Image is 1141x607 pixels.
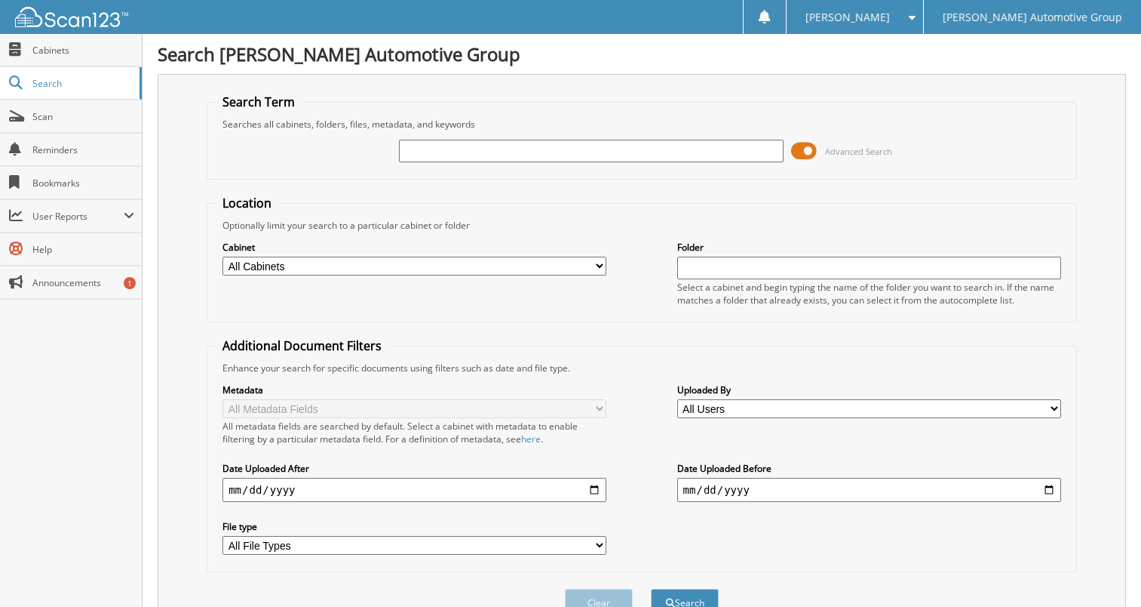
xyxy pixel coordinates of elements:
[222,384,606,396] label: Metadata
[32,243,134,256] span: Help
[32,177,134,189] span: Bookmarks
[677,462,1061,475] label: Date Uploaded Before
[521,433,541,445] a: here
[158,42,1126,66] h1: Search [PERSON_NAME] Automotive Group
[124,277,136,289] div: 1
[215,118,1069,131] div: Searches all cabinets, folders, files, metadata, and keywords
[32,210,124,223] span: User Reports
[215,94,302,110] legend: Search Term
[32,44,134,57] span: Cabinets
[222,462,606,475] label: Date Uploaded After
[15,7,128,27] img: scan123-logo-white.svg
[215,362,1069,374] div: Enhance your search for specific documents using filters such as date and file type.
[222,241,606,254] label: Cabinet
[805,13,890,22] span: [PERSON_NAME]
[677,241,1061,254] label: Folder
[222,520,606,533] label: File type
[222,420,606,445] div: All metadata fields are searched by default. Select a cabinet with metadata to enable filtering b...
[32,276,134,289] span: Announcements
[32,77,132,90] span: Search
[215,219,1069,232] div: Optionally limit your search to a particular cabinet or folder
[677,281,1061,307] div: Select a cabinet and begin typing the name of the folder you want to search in. If the name match...
[825,146,892,157] span: Advanced Search
[215,337,389,354] legend: Additional Document Filters
[677,478,1061,502] input: end
[32,110,134,123] span: Scan
[943,13,1122,22] span: [PERSON_NAME] Automotive Group
[222,478,606,502] input: start
[215,195,279,211] legend: Location
[677,384,1061,396] label: Uploaded By
[32,143,134,156] span: Reminders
